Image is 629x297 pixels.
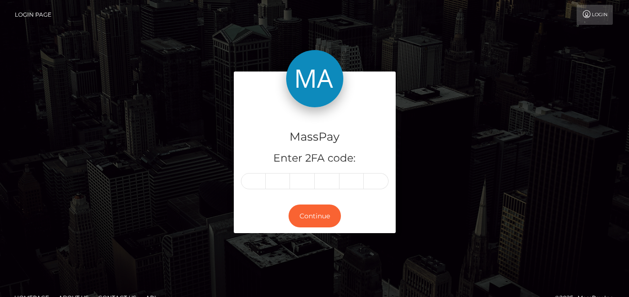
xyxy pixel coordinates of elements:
img: MassPay [286,50,343,107]
h5: Enter 2FA code: [241,151,389,166]
a: Login Page [15,5,51,25]
button: Continue [289,205,341,228]
h4: MassPay [241,129,389,145]
a: Login [577,5,613,25]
